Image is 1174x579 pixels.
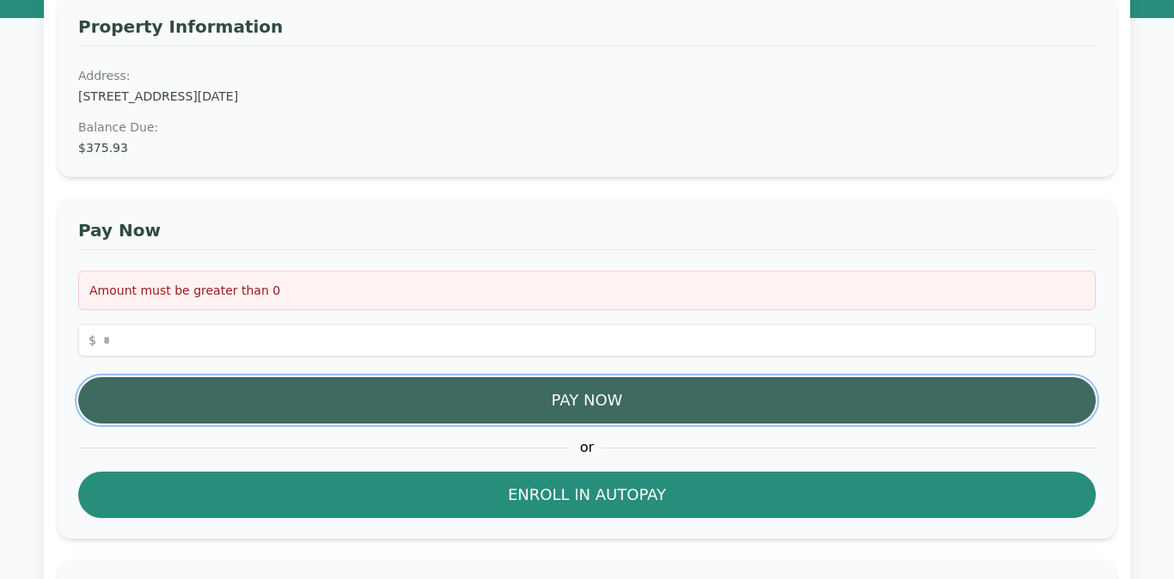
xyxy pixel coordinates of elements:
[78,67,1096,84] dt: Address:
[89,282,1085,299] p: Amount must be greater than 0
[78,15,1096,46] h3: Property Information
[78,218,1096,250] h3: Pay Now
[78,88,1096,105] dd: [STREET_ADDRESS][DATE]
[78,119,1096,136] dt: Balance Due :
[78,139,1096,156] dd: $375.93
[78,472,1096,518] button: Enroll in Autopay
[572,437,602,458] span: or
[78,377,1096,424] button: Pay Now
